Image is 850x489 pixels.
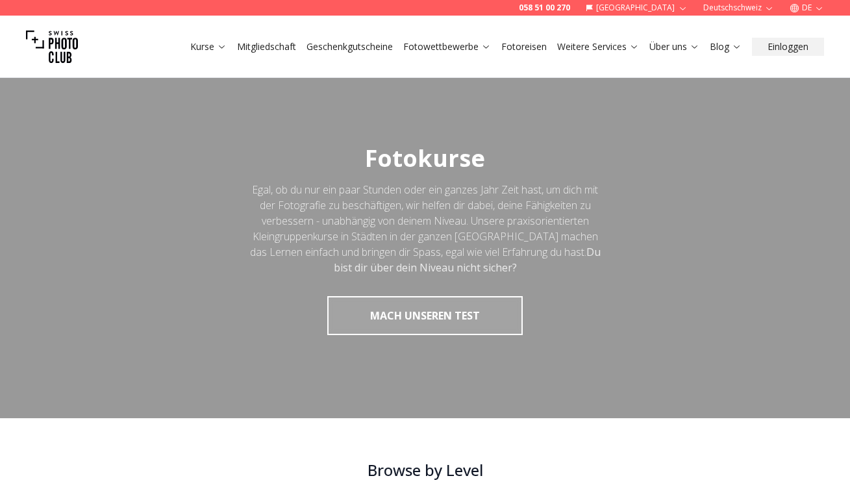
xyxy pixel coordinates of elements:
[365,142,485,174] span: Fotokurse
[752,38,824,56] button: Einloggen
[398,38,496,56] button: Fotowettbewerbe
[327,296,523,335] button: MACH UNSEREN TEST
[232,38,301,56] button: Mitgliedschaft
[705,38,747,56] button: Blog
[557,40,639,53] a: Weitere Services
[249,182,602,275] div: Egal, ob du nur ein paar Stunden oder ein ganzes Jahr Zeit hast, um dich mit der Fotografie zu be...
[519,3,570,13] a: 058 51 00 270
[103,460,747,481] h3: Browse by Level
[501,40,547,53] a: Fotoreisen
[306,40,393,53] a: Geschenkgutscheine
[185,38,232,56] button: Kurse
[403,40,491,53] a: Fotowettbewerbe
[237,40,296,53] a: Mitgliedschaft
[496,38,552,56] button: Fotoreisen
[710,40,742,53] a: Blog
[190,40,227,53] a: Kurse
[644,38,705,56] button: Über uns
[26,21,78,73] img: Swiss photo club
[649,40,699,53] a: Über uns
[301,38,398,56] button: Geschenkgutscheine
[552,38,644,56] button: Weitere Services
